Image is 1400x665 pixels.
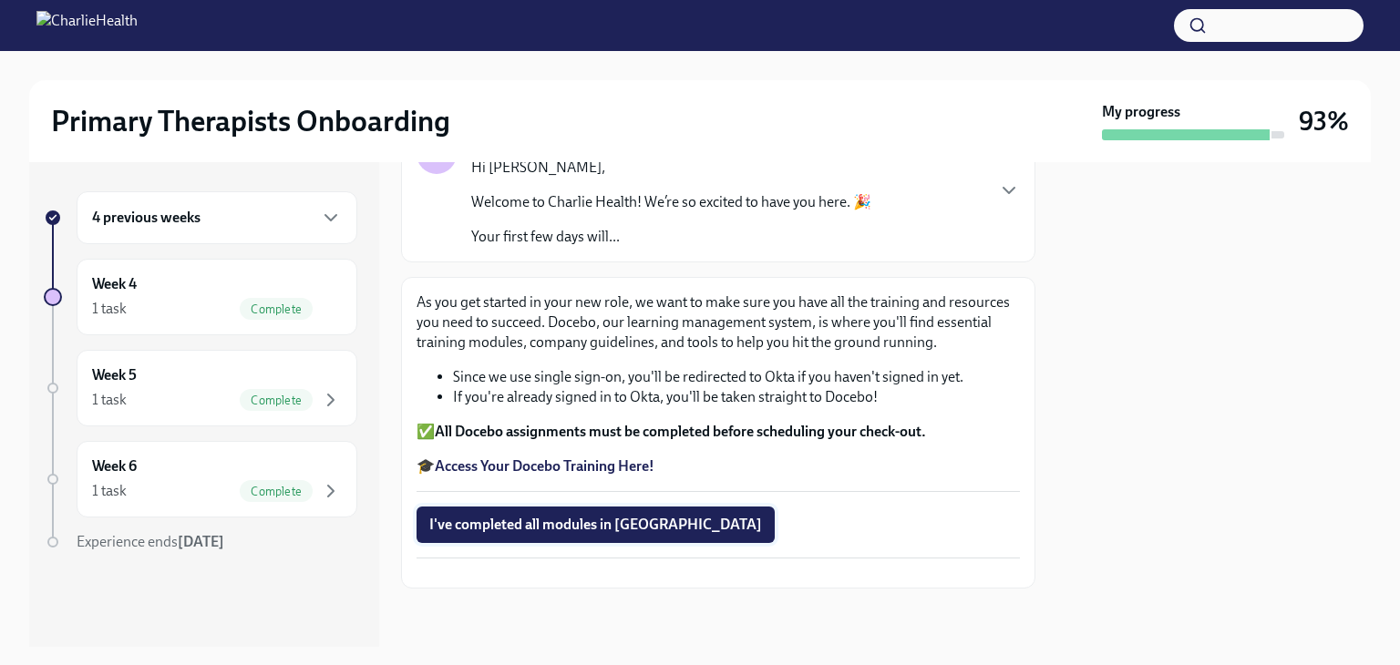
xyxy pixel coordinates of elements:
p: Hi [PERSON_NAME], [471,158,871,178]
h6: 4 previous weeks [92,208,201,228]
img: CharlieHealth [36,11,138,40]
h2: Primary Therapists Onboarding [51,103,450,139]
p: As you get started in your new role, we want to make sure you have all the training and resources... [417,292,1020,353]
p: ✅ [417,422,1020,442]
div: 1 task [92,481,127,501]
h3: 93% [1299,105,1349,138]
button: I've completed all modules in [GEOGRAPHIC_DATA] [417,506,775,543]
p: 🎓 [417,456,1020,476]
a: Week 51 taskComplete [44,350,357,426]
span: Experience ends [77,533,224,550]
a: Week 41 taskComplete [44,259,357,335]
div: 1 task [92,299,127,319]
li: Since we use single sign-on, you'll be redirected to Okta if you haven't signed in yet. [453,367,1020,387]
li: If you're already signed in to Okta, you'll be taken straight to Docebo! [453,387,1020,407]
span: I've completed all modules in [GEOGRAPHIC_DATA] [429,516,762,534]
span: Complete [240,302,313,316]
strong: All Docebo assignments must be completed before scheduling your check-out. [435,423,926,440]
span: Complete [240,485,313,498]
h6: Week 4 [92,274,137,294]
a: Week 61 taskComplete [44,441,357,517]
h6: Week 5 [92,365,137,385]
span: Complete [240,394,313,407]
p: Welcome to Charlie Health! We’re so excited to have you here. 🎉 [471,192,871,212]
div: 4 previous weeks [77,191,357,244]
div: 1 task [92,390,127,410]
strong: My progress [1102,102,1180,122]
p: Your first few days will... [471,227,871,247]
strong: [DATE] [178,533,224,550]
a: Access Your Docebo Training Here! [435,457,654,475]
h6: Week 6 [92,456,137,476]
